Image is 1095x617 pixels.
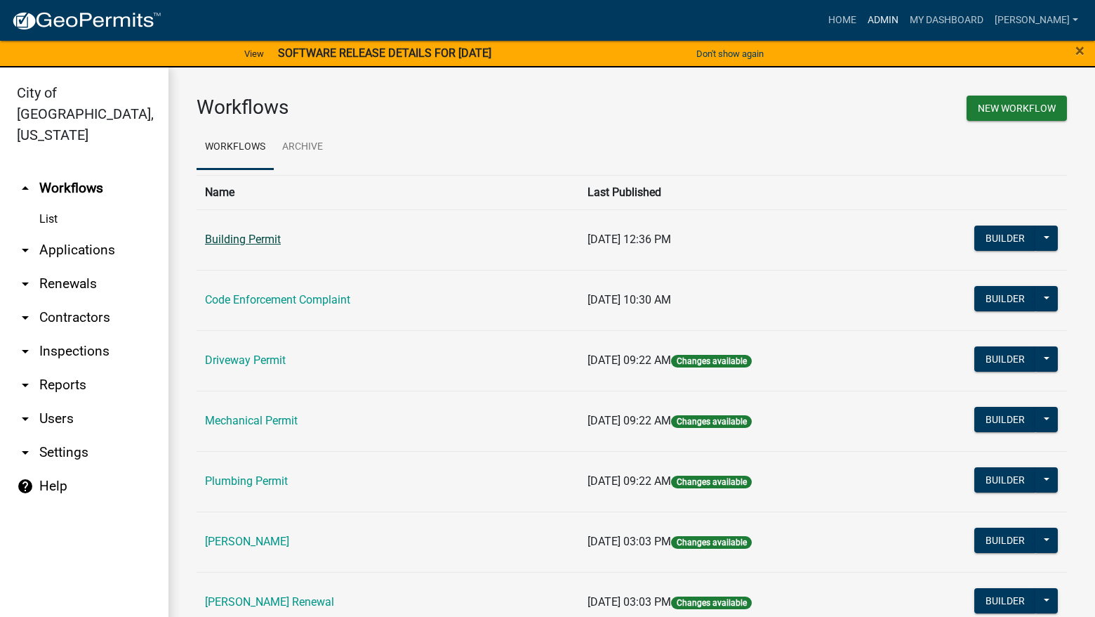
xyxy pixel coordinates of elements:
span: Changes available [671,476,751,488]
span: [DATE] 09:22 AM [588,414,671,427]
button: Close [1075,42,1084,59]
a: Archive [274,125,331,170]
span: [DATE] 10:30 AM [588,293,671,306]
th: Name [197,175,579,209]
a: Plumbing Permit [205,474,288,488]
button: Builder [974,588,1036,613]
span: [DATE] 03:03 PM [588,595,671,609]
span: × [1075,41,1084,60]
button: Builder [974,286,1036,311]
button: Don't show again [691,42,769,65]
a: Home [823,7,862,34]
span: [DATE] 09:22 AM [588,474,671,488]
span: Changes available [671,415,751,428]
span: [DATE] 09:22 AM [588,353,671,367]
i: arrow_drop_down [17,377,34,394]
a: View [239,42,270,65]
a: Building Permit [205,233,281,246]
i: arrow_drop_down [17,444,34,461]
i: arrow_drop_down [17,242,34,259]
button: Builder [974,226,1036,251]
span: [DATE] 03:03 PM [588,535,671,548]
a: Driveway Permit [205,353,286,367]
a: My Dashboard [904,7,989,34]
span: Changes available [671,597,751,609]
a: [PERSON_NAME] Renewal [205,595,334,609]
a: Mechanical Permit [205,414,298,427]
a: [PERSON_NAME] [989,7,1084,34]
i: arrow_drop_down [17,309,34,326]
a: Code Enforcement Complaint [205,293,350,306]
button: Builder [974,467,1036,493]
button: Builder [974,528,1036,553]
th: Last Published [579,175,891,209]
i: arrow_drop_down [17,275,34,292]
span: [DATE] 12:36 PM [588,233,671,246]
span: Changes available [671,536,751,549]
button: New Workflow [967,96,1067,121]
a: [PERSON_NAME] [205,535,289,548]
i: arrow_drop_down [17,343,34,360]
i: arrow_drop_up [17,180,34,197]
button: Builder [974,346,1036,372]
button: Builder [974,407,1036,432]
a: Admin [862,7,904,34]
i: arrow_drop_down [17,410,34,427]
h3: Workflows [197,96,621,119]
a: Workflows [197,125,274,170]
span: Changes available [671,355,751,368]
strong: SOFTWARE RELEASE DETAILS FOR [DATE] [278,46,491,60]
i: help [17,478,34,495]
